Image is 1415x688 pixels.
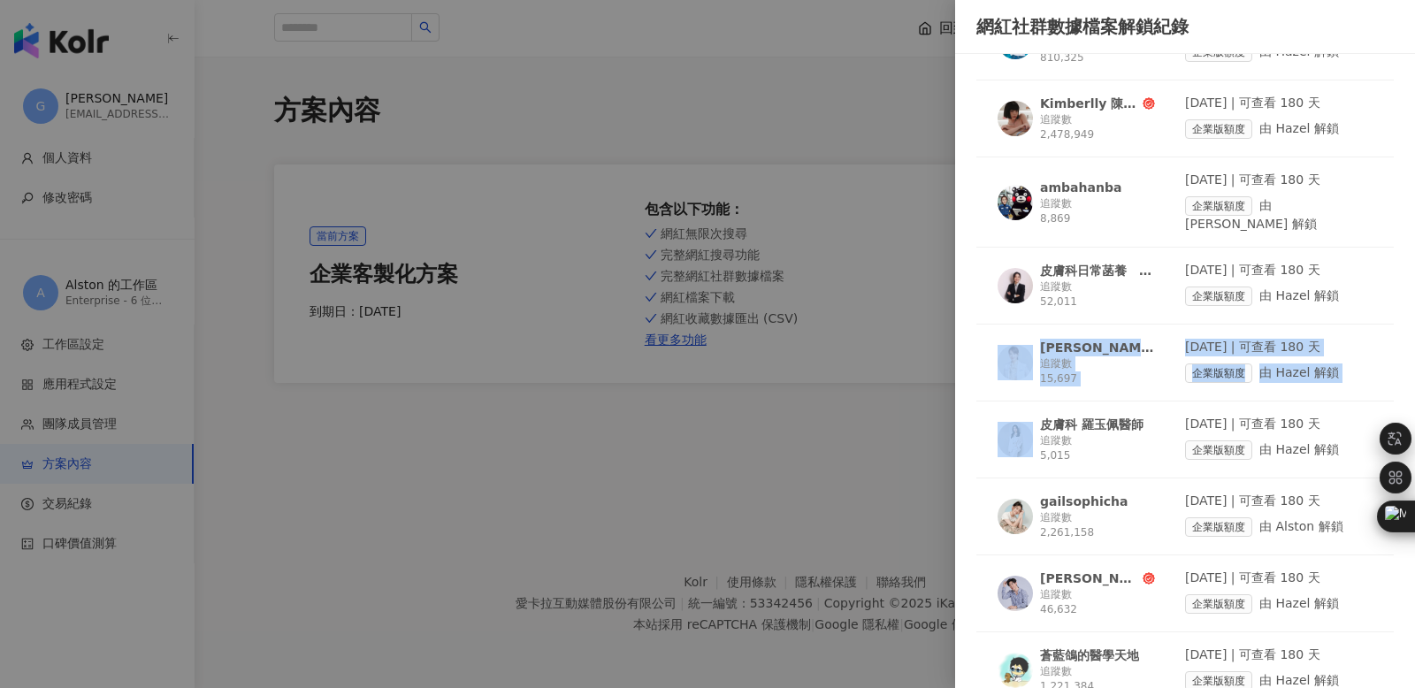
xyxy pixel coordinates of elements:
[1185,646,1373,664] div: [DATE] | 可查看 180 天
[1040,196,1155,226] div: 追蹤數 8,869
[976,339,1394,401] a: KOL Avatar[PERSON_NAME]科醫師追蹤數 15,697[DATE] | 可查看 180 天企業版額度由 Hazel 解鎖
[1185,363,1252,383] span: 企業版額度
[976,262,1394,325] a: KOL Avatar皮膚科日常菡養 高珮菡醫師追蹤數 52,011[DATE] | 可查看 180 天企業版額度由 Hazel 解鎖
[1185,172,1373,189] div: [DATE] | 可查看 180 天
[998,185,1033,220] img: KOL Avatar
[1185,196,1252,216] span: 企業版額度
[1185,440,1373,460] div: 由 Hazel 解鎖
[1185,570,1373,587] div: [DATE] | 可查看 180 天
[976,570,1394,632] a: KOL Avatar[PERSON_NAME]追蹤數 46,632[DATE] | 可查看 180 天企業版額度由 Hazel 解鎖
[1040,433,1155,463] div: 追蹤數 5,015
[1040,112,1155,142] div: 追蹤數 2,478,949
[1040,510,1155,540] div: 追蹤數 2,261,158
[1185,196,1373,233] div: 由 [PERSON_NAME] 解鎖
[998,101,1033,136] img: KOL Avatar
[1040,179,1121,196] div: ambahanba
[1040,493,1128,510] div: gailsophicha
[1185,363,1373,383] div: 由 Hazel 解鎖
[1040,416,1143,433] div: 皮膚科 羅玉佩醫師
[1185,416,1373,433] div: [DATE] | 可查看 180 天
[1185,287,1252,306] span: 企業版額度
[998,422,1033,457] img: KOL Avatar
[998,345,1033,380] img: KOL Avatar
[1185,594,1373,614] div: 由 Hazel 解鎖
[976,95,1394,157] a: KOL AvatarKimberlly 陳怡伶追蹤數 2,478,949[DATE] | 可查看 180 天企業版額度由 Hazel 解鎖
[976,493,1394,555] a: KOL Avatargailsophicha追蹤數 2,261,158[DATE] | 可查看 180 天企業版額度由 Alston 解鎖
[1185,119,1373,139] div: 由 Hazel 解鎖
[976,416,1394,478] a: KOL Avatar皮膚科 羅玉佩醫師追蹤數 5,015[DATE] | 可查看 180 天企業版額度由 Hazel 解鎖
[1040,587,1155,617] div: 追蹤數 46,632
[1040,356,1155,386] div: 追蹤數 15,697
[998,576,1033,611] img: KOL Avatar
[1185,339,1373,356] div: [DATE] | 可查看 180 天
[1185,594,1252,614] span: 企業版額度
[998,653,1033,688] img: KOL Avatar
[1040,95,1139,112] div: Kimberlly 陳怡伶
[976,14,1394,39] div: 網紅社群數據檔案解鎖紀錄
[976,172,1394,248] a: KOL Avatarambahanba追蹤數 8,869[DATE] | 可查看 180 天企業版額度由 [PERSON_NAME] 解鎖
[1185,493,1373,510] div: [DATE] | 可查看 180 天
[1185,262,1373,279] div: [DATE] | 可查看 180 天
[1040,279,1155,310] div: 追蹤數 52,011
[1040,339,1155,356] div: [PERSON_NAME]科醫師
[1185,517,1373,537] div: 由 Alston 解鎖
[1185,287,1373,306] div: 由 Hazel 解鎖
[1185,119,1252,139] span: 企業版額度
[1040,570,1139,587] div: [PERSON_NAME]
[1185,95,1373,112] div: [DATE] | 可查看 180 天
[1040,262,1155,279] div: 皮膚科日常菡養 高珮菡醫師
[1185,517,1252,537] span: 企業版額度
[1040,646,1139,664] div: 蒼藍鴿的醫學天地
[998,268,1033,303] img: KOL Avatar
[1185,440,1252,460] span: 企業版額度
[998,499,1033,534] img: KOL Avatar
